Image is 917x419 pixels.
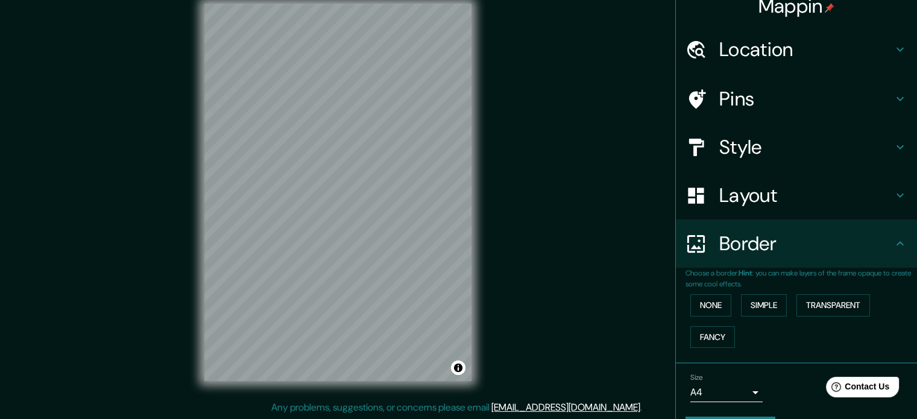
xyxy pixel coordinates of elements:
[491,401,640,414] a: [EMAIL_ADDRESS][DOMAIN_NAME]
[741,294,787,317] button: Simple
[644,400,646,415] div: .
[796,294,870,317] button: Transparent
[719,232,893,256] h4: Border
[690,383,763,402] div: A4
[690,373,703,383] label: Size
[719,37,893,61] h4: Location
[739,268,752,278] b: Hint
[642,400,644,415] div: .
[810,372,904,406] iframe: Help widget launcher
[676,219,917,268] div: Border
[825,3,834,13] img: pin-icon.png
[676,75,917,123] div: Pins
[690,294,731,317] button: None
[719,135,893,159] h4: Style
[451,361,465,375] button: Toggle attribution
[271,400,642,415] p: Any problems, suggestions, or concerns please email .
[719,87,893,111] h4: Pins
[719,183,893,207] h4: Layout
[204,4,471,381] canvas: Map
[676,25,917,74] div: Location
[690,326,735,348] button: Fancy
[676,171,917,219] div: Layout
[685,268,917,289] p: Choose a border. : you can make layers of the frame opaque to create some cool effects.
[676,123,917,171] div: Style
